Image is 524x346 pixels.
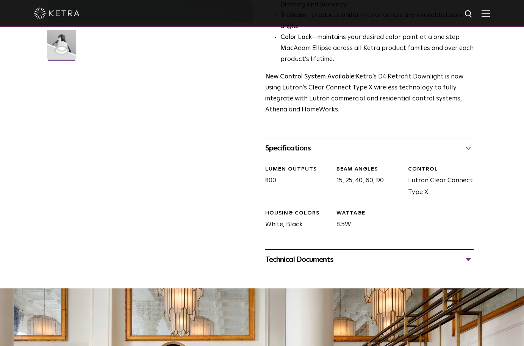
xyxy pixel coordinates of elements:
[34,8,80,19] img: ketra-logo-2019-white
[47,30,76,65] img: D4R Retrofit Downlight
[280,32,474,65] li: —maintains your desired color point at a one step MacAdam Ellipse across all Ketra product famili...
[408,166,474,173] div: CONTROL
[336,210,402,217] div: WATTAGE
[265,72,474,116] p: Ketra’s D4 Retrofit Downlight is now using Lutron’s Clear Connect Type X wireless technology to f...
[336,166,402,173] div: Beam Angles
[331,166,402,198] div: 15, 25, 40, 60, 90
[260,166,331,198] div: 800
[482,9,490,17] img: Hamburger%20Nav.svg
[260,210,331,230] div: White, Black
[265,142,474,154] div: Specifications
[331,210,402,230] div: 8.5W
[265,210,331,217] div: HOUSING COLORS
[464,9,474,19] img: search icon
[402,166,474,198] div: Lutron Clear Connect Type X
[265,254,474,266] div: Technical Documents
[280,34,312,41] strong: Color Lock
[265,166,331,173] div: LUMEN OUTPUTS
[265,74,356,80] strong: New Control System Available:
